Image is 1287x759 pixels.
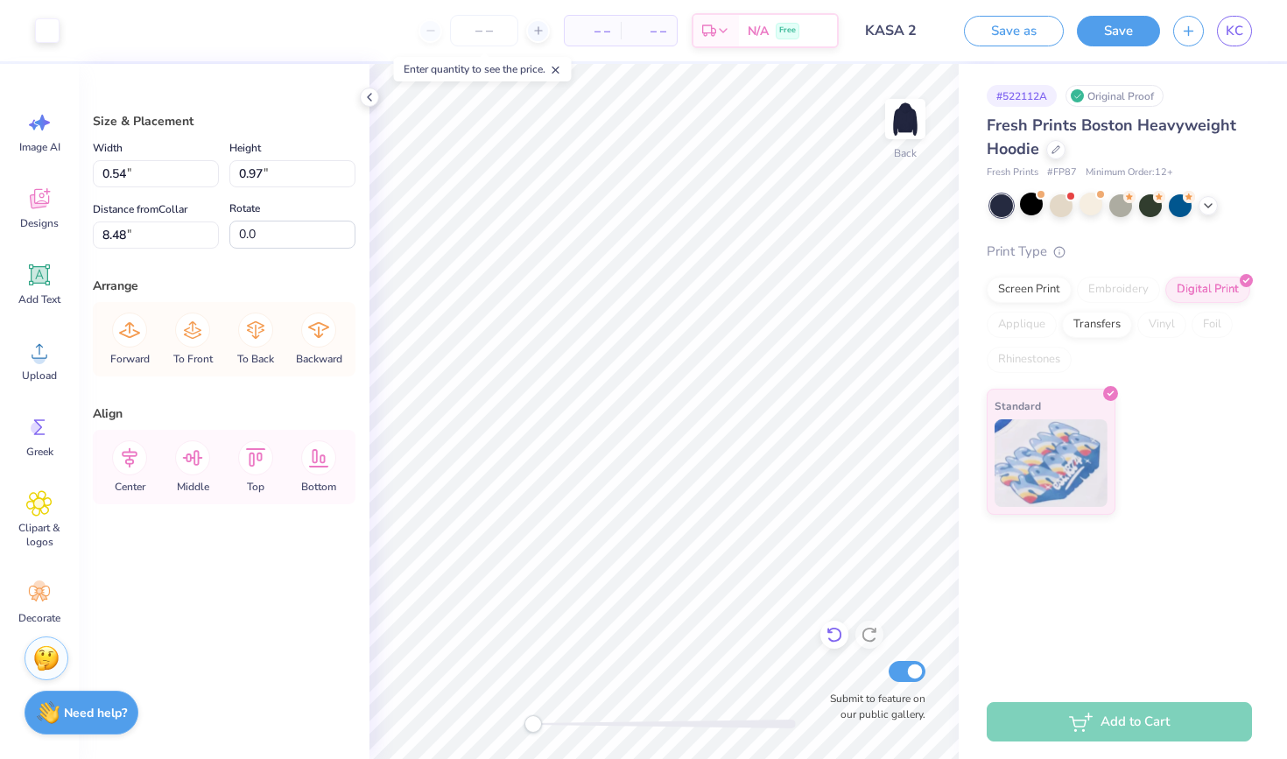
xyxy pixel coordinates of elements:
span: Add Text [18,292,60,306]
div: Arrange [93,277,355,295]
span: Designs [20,216,59,230]
span: Image AI [19,140,60,154]
span: Upload [22,369,57,383]
div: Enter quantity to see the price. [394,57,572,81]
span: Free [779,25,796,37]
span: Center [115,480,145,494]
span: Backward [296,352,342,366]
label: Submit to feature on our public gallery. [820,691,925,722]
div: Size & Placement [93,112,355,130]
span: Fresh Prints [987,165,1038,180]
span: Standard [995,397,1041,415]
label: Rotate [229,198,260,219]
span: N/A [748,22,769,40]
span: Fresh Prints Boston Heavyweight Hoodie [987,115,1236,159]
div: Vinyl [1137,312,1186,338]
span: Bottom [301,480,336,494]
div: # 522112A [987,85,1057,107]
a: KC [1217,16,1252,46]
div: Foil [1192,312,1233,338]
span: Minimum Order: 12 + [1086,165,1173,180]
div: Accessibility label [524,715,542,733]
div: Align [93,404,355,423]
button: Save [1077,16,1160,46]
div: Original Proof [1065,85,1164,107]
label: Width [93,137,123,158]
span: Top [247,480,264,494]
span: – – [631,22,666,40]
span: Middle [177,480,209,494]
div: Applique [987,312,1057,338]
span: KC [1226,21,1243,41]
label: Distance from Collar [93,199,187,220]
div: Back [894,145,917,161]
span: Decorate [18,611,60,625]
div: Rhinestones [987,347,1072,373]
span: Forward [110,352,150,366]
div: Digital Print [1165,277,1250,303]
img: Back [888,102,923,137]
button: Save as [964,16,1064,46]
div: Screen Print [987,277,1072,303]
strong: Need help? [64,705,127,721]
span: Clipart & logos [11,521,68,549]
span: To Back [237,352,274,366]
span: – – [575,22,610,40]
input: Untitled Design [852,13,938,48]
span: To Front [173,352,213,366]
div: Print Type [987,242,1252,262]
span: # FP87 [1047,165,1077,180]
label: Height [229,137,261,158]
div: Transfers [1062,312,1132,338]
input: – – [450,15,518,46]
div: Embroidery [1077,277,1160,303]
span: Greek [26,445,53,459]
img: Standard [995,419,1108,507]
